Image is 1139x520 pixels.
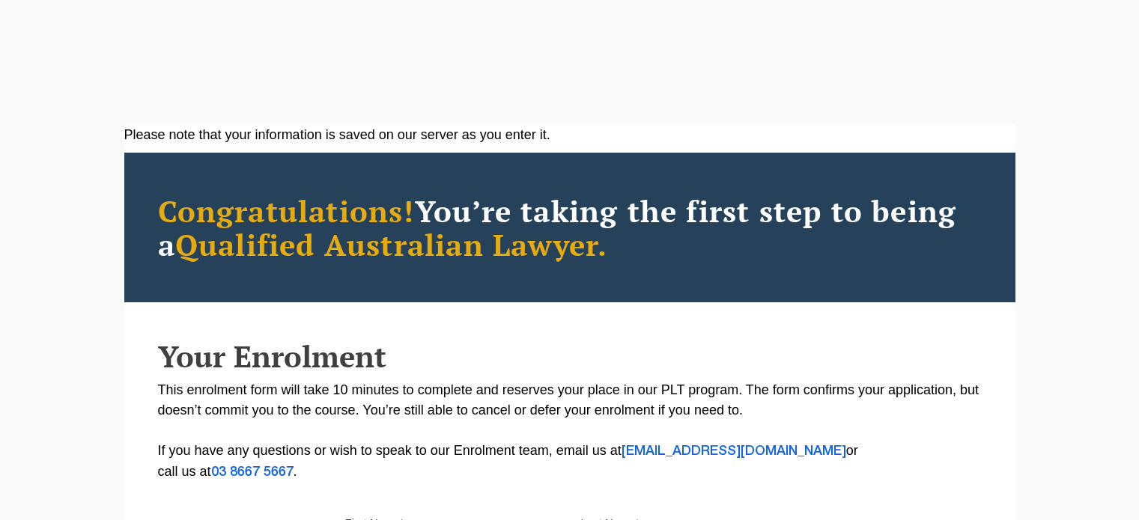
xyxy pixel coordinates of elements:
[158,340,982,373] h2: Your Enrolment
[158,194,982,261] h2: You’re taking the first step to being a
[158,191,415,230] span: Congratulations!
[622,445,846,457] a: [EMAIL_ADDRESS][DOMAIN_NAME]
[158,380,982,483] p: This enrolment form will take 10 minutes to complete and reserves your place in our PLT program. ...
[124,125,1015,145] div: Please note that your information is saved on our server as you enter it.
[175,224,608,264] span: Qualified Australian Lawyer.
[211,466,294,478] a: 03 8667 5667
